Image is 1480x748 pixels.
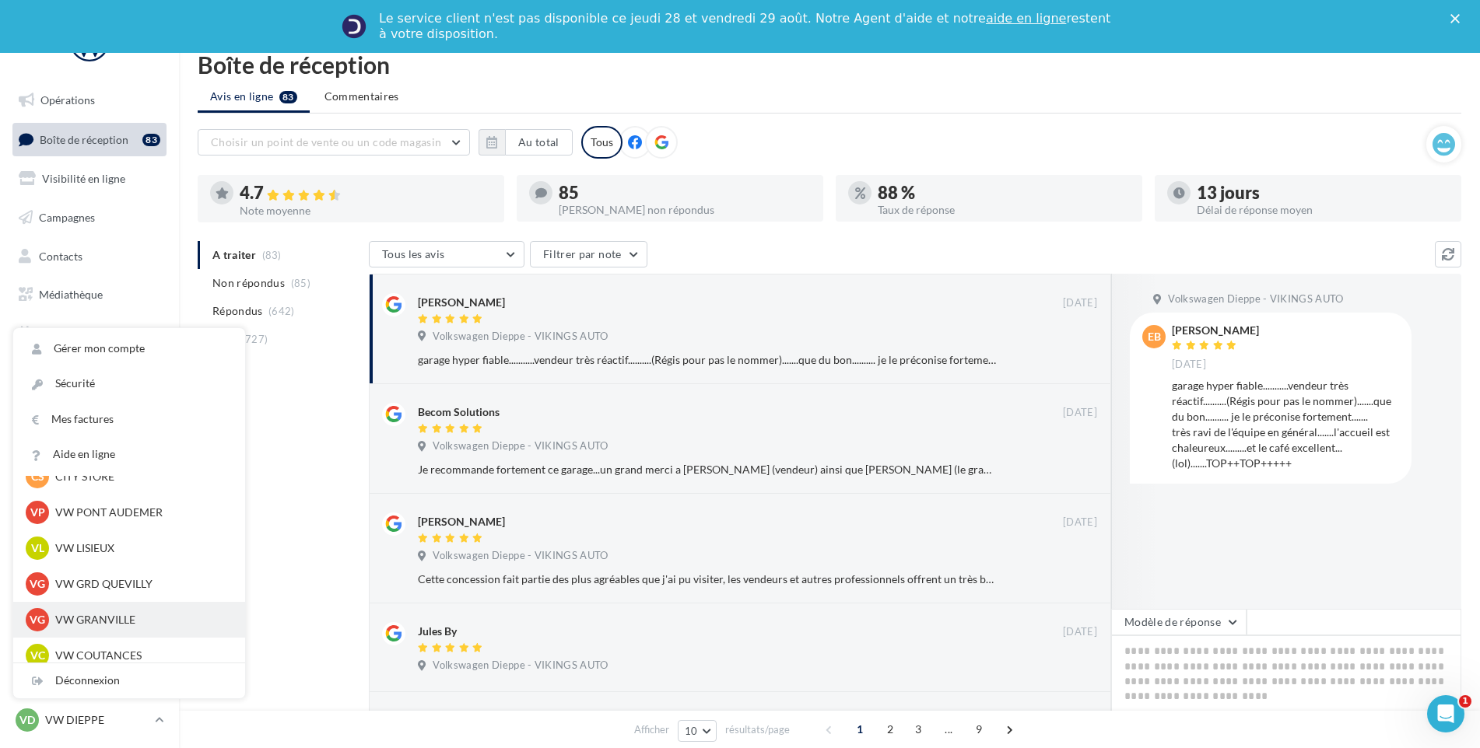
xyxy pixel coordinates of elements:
div: 13 jours [1197,184,1449,201]
a: Aide en ligne [13,437,245,472]
span: Volkswagen Dieppe - VIKINGS AUTO [433,439,608,453]
span: Médiathèque [39,288,103,301]
p: CITY STORE [55,469,226,484]
span: Tous les avis [382,247,445,260]
div: [PERSON_NAME] non répondus [559,204,811,215]
a: Opérations [9,84,170,117]
span: Contacts [39,249,82,262]
span: [DATE] [1172,358,1206,372]
a: Contacts [9,240,170,273]
div: Délai de réponse moyen [1197,204,1449,215]
span: (642) [268,305,295,317]
p: VW LISIEUX [55,540,226,556]
span: 3 [906,717,931,742]
span: 9 [966,717,991,742]
div: 4.7 [240,184,492,202]
span: Volkswagen Dieppe - VIKINGS AUTO [1168,292,1343,306]
span: Répondus [212,303,263,319]
div: Fermer [1450,14,1466,23]
span: VG [30,612,45,627]
div: Boîte de réception [198,53,1461,76]
a: Calendrier [9,317,170,350]
a: Médiathèque [9,278,170,311]
span: Volkswagen Dieppe - VIKINGS AUTO [433,330,608,344]
p: VW GRD QUEVILLY [55,576,226,592]
span: CS [31,469,44,484]
p: VW DIEPPE [45,712,149,728]
div: Tous [581,126,623,159]
span: Opérations [40,93,95,107]
button: 10 [678,720,717,742]
span: VD [19,712,35,728]
a: Boîte de réception83 [9,123,170,156]
div: [PERSON_NAME] [1172,325,1259,336]
span: VL [31,540,44,556]
button: Choisir un point de vente ou un code magasin [198,129,470,156]
span: Volkswagen Dieppe - VIKINGS AUTO [433,549,608,563]
iframe: Intercom live chat [1427,695,1464,732]
span: 2 [878,717,903,742]
span: (85) [291,277,310,289]
span: VP [30,505,45,520]
span: Commentaires [324,89,399,104]
div: 83 [142,134,160,146]
img: Profile image for Service-Client [342,14,366,39]
div: Cette concession fait partie des plus agréables que j'ai pu visiter, les vendeurs et autres profe... [418,571,996,587]
a: VD VW DIEPPE [12,705,167,735]
div: Jules By [418,624,457,639]
span: VC [30,648,45,663]
span: EB [1148,329,1161,344]
div: [PERSON_NAME] [418,295,505,310]
span: [DATE] [1063,625,1097,639]
a: Visibilité en ligne [9,163,170,195]
span: [DATE] [1063,406,1097,420]
p: VW PONT AUDEMER [55,505,226,520]
span: Non répondus [212,275,285,291]
div: Becom Solutions [418,404,500,420]
span: Volkswagen Dieppe - VIKINGS AUTO [433,659,608,673]
span: 1 [847,717,872,742]
button: Au total [479,129,573,156]
div: garage hyper fiable...........vendeur très réactif..........(Régis pour pas le nommer).......que ... [1172,378,1399,471]
p: VW GRANVILLE [55,612,226,627]
button: Au total [505,129,573,156]
span: Boîte de réception [40,132,128,145]
div: [PERSON_NAME] [418,514,505,530]
div: Taux de réponse [878,204,1130,215]
p: VW COUTANCES [55,648,226,663]
span: résultats/page [725,722,790,737]
span: Choisir un point de vente ou un code magasin [211,135,441,149]
button: Tous les avis [369,241,524,267]
span: [DATE] [1063,296,1097,310]
span: ... [936,717,961,742]
a: aide en ligne [986,11,1066,26]
div: garage hyper fiable...........vendeur très réactif..........(Régis pour pas le nommer).......que ... [418,352,996,368]
div: Le service client n'est pas disponible ce jeudi 28 et vendredi 29 août. Notre Agent d'aide et not... [379,11,1114,42]
a: PLV et print personnalisable [9,356,170,402]
span: Campagnes [39,211,95,224]
a: Gérer mon compte [13,331,245,366]
a: Sécurité [13,366,245,401]
a: Mes factures [13,402,245,437]
span: (727) [242,333,268,345]
a: Campagnes [9,201,170,234]
div: Je recommande fortement ce garage...un grand merci a [PERSON_NAME] (vendeur) ainsi que [PERSON_NA... [418,462,996,477]
div: 88 % [878,184,1130,201]
span: [DATE] [1063,516,1097,530]
button: Modèle de réponse [1111,609,1247,635]
span: Visibilité en ligne [42,172,125,185]
span: 1 [1459,695,1471,708]
span: Calendrier [39,327,91,340]
div: Note moyenne [240,205,492,216]
div: Déconnexion [13,663,245,698]
div: 85 [559,184,811,201]
span: VG [30,576,45,592]
button: Filtrer par note [530,241,647,267]
span: 10 [685,725,698,737]
a: Campagnes DataOnDemand [9,407,170,453]
span: Afficher [634,722,669,737]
